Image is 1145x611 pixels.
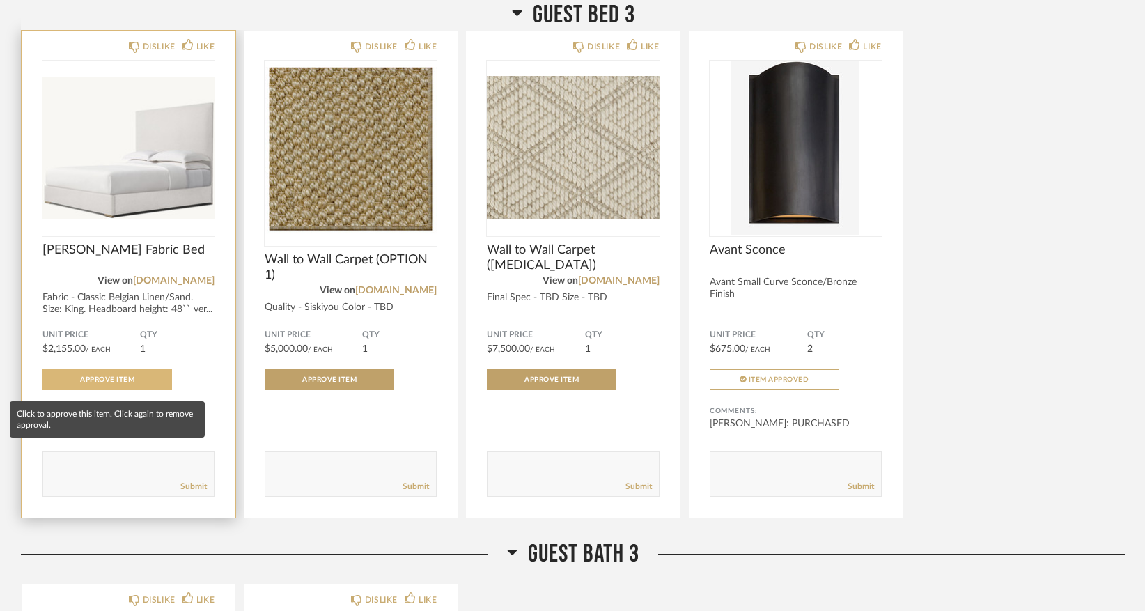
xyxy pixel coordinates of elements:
[710,61,882,235] img: undefined
[710,417,882,431] div: [PERSON_NAME]: PURCHASED
[641,40,659,54] div: LIKE
[265,330,362,341] span: Unit Price
[133,276,215,286] a: [DOMAIN_NAME]
[749,376,809,383] span: Item Approved
[42,242,215,258] span: [PERSON_NAME] Fabric Bed
[42,61,215,235] img: undefined
[140,330,215,341] span: QTY
[807,330,882,341] span: QTY
[180,481,207,493] a: Submit
[362,344,368,354] span: 1
[710,330,807,341] span: Unit Price
[625,481,652,493] a: Submit
[807,344,813,354] span: 2
[355,286,437,295] a: [DOMAIN_NAME]
[265,302,437,314] div: Quality - Siskiyou Color - TBD
[365,593,398,607] div: DISLIKE
[710,242,882,258] span: Avant Sconce
[98,276,133,286] span: View on
[528,539,639,569] span: Guest Bath 3
[265,61,437,235] img: undefined
[86,346,111,353] span: / Each
[710,344,745,354] span: $675.00
[265,369,394,390] button: Approve Item
[745,346,770,353] span: / Each
[487,330,584,341] span: Unit Price
[710,369,839,390] button: Item Approved
[265,252,437,283] span: Wall to Wall Carpet (OPTION 1)
[365,40,398,54] div: DISLIKE
[863,40,881,54] div: LIKE
[362,330,437,341] span: QTY
[585,344,591,354] span: 1
[530,346,555,353] span: / Each
[140,344,146,354] span: 1
[42,292,215,316] div: Fabric - Classic Belgian Linen/Sand. Size: King. Headboard height: 48`` ver...
[578,276,660,286] a: [DOMAIN_NAME]
[487,369,616,390] button: Approve Item
[487,292,659,304] div: Final Spec - TBD Size - TBD
[848,481,874,493] a: Submit
[42,369,172,390] button: Approve Item
[42,330,140,341] span: Unit Price
[419,40,437,54] div: LIKE
[419,593,437,607] div: LIKE
[143,593,176,607] div: DISLIKE
[487,61,659,235] img: undefined
[710,404,882,418] div: Comments:
[487,242,659,273] span: Wall to Wall Carpet ([MEDICAL_DATA])
[809,40,842,54] div: DISLIKE
[487,344,530,354] span: $7,500.00
[543,276,578,286] span: View on
[143,40,176,54] div: DISLIKE
[196,593,215,607] div: LIKE
[196,40,215,54] div: LIKE
[308,346,333,353] span: / Each
[265,344,308,354] span: $5,000.00
[524,376,579,383] span: Approve Item
[80,376,134,383] span: Approve Item
[403,481,429,493] a: Submit
[585,330,660,341] span: QTY
[710,277,882,300] div: Avant Small Curve Sconce/Bronze Finish
[587,40,620,54] div: DISLIKE
[302,376,357,383] span: Approve Item
[320,286,355,295] span: View on
[265,61,437,235] div: 0
[42,344,86,354] span: $2,155.00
